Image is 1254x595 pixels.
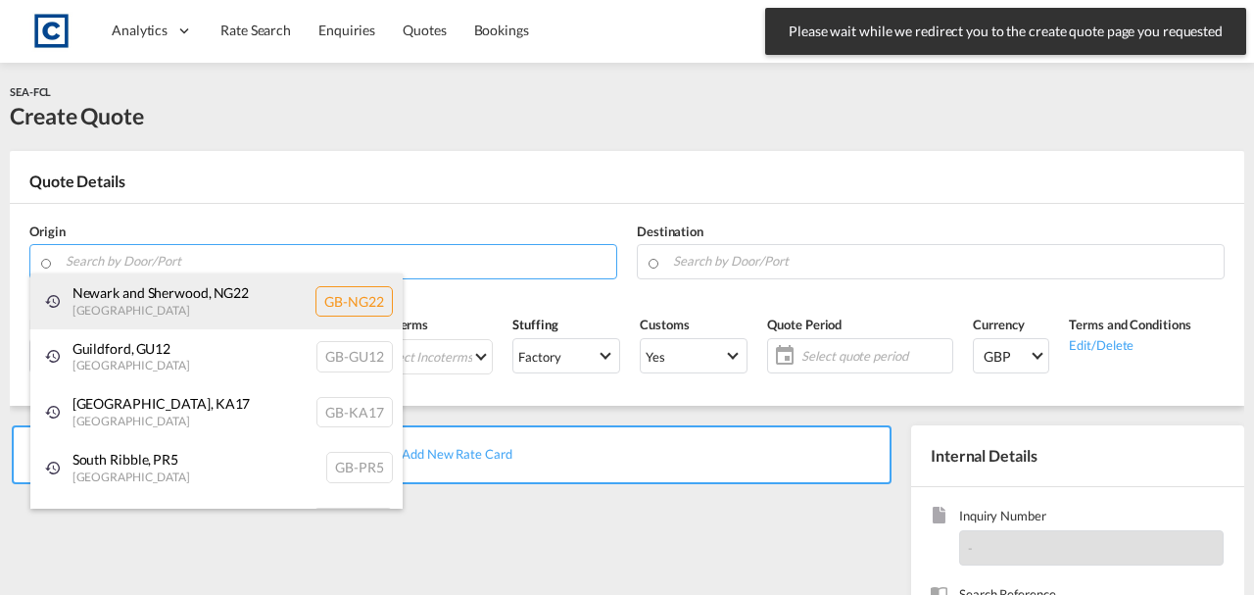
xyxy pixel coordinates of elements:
[30,384,403,440] div: East Ayrshire, KA17 United Kingdom
[30,440,403,496] div: South Ribble, PR5 United Kingdom
[783,22,1229,41] span: Please wait while we redirect you to the create quote page you requested
[30,495,403,551] div: Bedford, MK42 United Kingdom
[15,492,83,566] iframe: Chat
[30,329,403,385] div: Guildford, GU12 United Kingdom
